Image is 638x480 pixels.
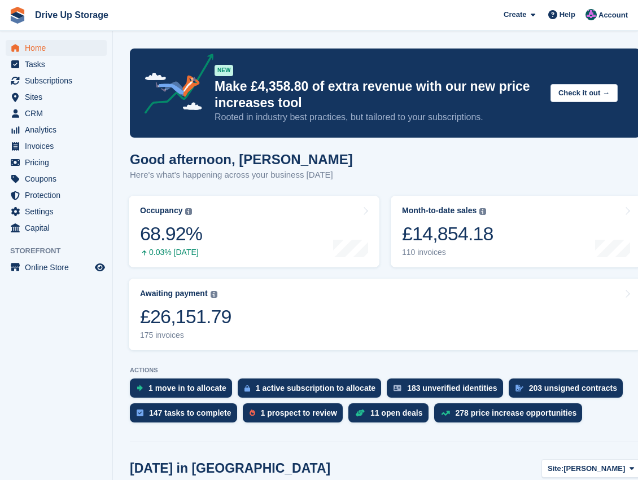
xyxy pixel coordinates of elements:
[137,385,143,391] img: move_ins_to_allocate_icon-fdf77a2bb77ea45bf5b3d319d69a93e2d87916cf1d5bf7949dd705db3b84f3ca.svg
[515,385,523,391] img: contract_signature_icon-13c848040528278c33f63329250d36e43548de30e8caae1d1a13099fd9432cc5.svg
[135,54,214,118] img: price-adjustments-announcement-icon-8257ccfd72463d97f412b2fc003d46551f7dbcb40ab6d574587a9cd5c0d94...
[529,384,617,393] div: 203 unsigned contracts
[25,105,93,121] span: CRM
[348,403,434,428] a: 11 open deals
[130,461,330,476] h2: [DATE] in [GEOGRAPHIC_DATA]
[261,408,337,417] div: 1 prospect to review
[6,187,107,203] a: menu
[25,73,93,89] span: Subscriptions
[6,171,107,187] a: menu
[563,463,625,474] span: [PERSON_NAME]
[137,409,143,416] img: task-75834270c22a3079a89374b754ae025e5fb1db73e45f91037f5363f120a921f8.svg
[402,222,493,245] div: £14,854.18
[25,122,93,138] span: Analytics
[215,111,541,124] p: Rooted in industry best practices, but tailored to your subscriptions.
[250,409,255,416] img: prospect-51fa495bee0391a8d652442698ab0144808aea92771e9ea1ae160a38d050c398.svg
[402,206,477,215] div: Month-to-date sales
[148,384,226,393] div: 1 move in to allocate
[130,403,243,428] a: 147 tasks to complete
[441,411,450,416] img: price_increase_opportunities-93ffe204e8149a01c8c9dc8f82e8f89637d9d84a8eef4429ea346261dce0b2c0.svg
[140,331,231,340] div: 175 invoices
[550,84,618,103] button: Check it out →
[10,245,112,257] span: Storefront
[238,378,387,403] a: 1 active subscription to allocate
[6,73,107,89] a: menu
[129,196,379,267] a: Occupancy 68.92% 0.03% [DATE]
[548,463,563,474] span: Site:
[149,408,231,417] div: 147 tasks to complete
[394,385,401,391] img: verify_identity-adf6edd0f0f0b5bbfe63781bf79b02c33cf7c696d77639b501bdc392416b5a36.svg
[370,408,423,417] div: 11 open deals
[402,248,493,257] div: 110 invoices
[434,403,588,428] a: 278 price increase opportunities
[6,56,107,72] a: menu
[6,138,107,154] a: menu
[256,384,375,393] div: 1 active subscription to allocate
[25,204,93,219] span: Settings
[6,40,107,56] a: menu
[140,305,231,328] div: £26,151.79
[244,385,250,392] img: active_subscription_to_allocate_icon-d502201f5373d7db506a760aba3b589e785aa758c864c3986d89f69b8ff3...
[25,171,93,187] span: Coupons
[585,9,597,20] img: Andy
[6,89,107,105] a: menu
[6,259,107,275] a: menu
[6,105,107,121] a: menu
[407,384,497,393] div: 183 unverified identities
[598,10,628,21] span: Account
[211,291,217,298] img: icon-info-grey-7440780725fd019a000dd9b08b2336e03edf1995a4989e88bcd33f0948082b44.svg
[504,9,526,20] span: Create
[25,56,93,72] span: Tasks
[25,220,93,236] span: Capital
[130,152,353,167] h1: Good afternoon, [PERSON_NAME]
[479,208,486,215] img: icon-info-grey-7440780725fd019a000dd9b08b2336e03edf1995a4989e88bcd33f0948082b44.svg
[140,248,202,257] div: 0.03% [DATE]
[215,78,541,111] p: Make £4,358.80 of extra revenue with our new price increases tool
[25,89,93,105] span: Sites
[387,378,509,403] a: 183 unverified identities
[25,259,93,275] span: Online Store
[185,208,192,215] img: icon-info-grey-7440780725fd019a000dd9b08b2336e03edf1995a4989e88bcd33f0948082b44.svg
[9,7,26,24] img: stora-icon-8386f47178a22dfd0bd8f6a31ec36ba5ce8667c1dd55bd0f319d3a0aa187defe.svg
[355,409,365,417] img: deal-1b604bf984904fb50ccaf53a9ad4b4a5d6e5aea283cecdc64d6e3604feb123c2.svg
[215,65,233,76] div: NEW
[6,204,107,219] a: menu
[140,222,202,245] div: 68.92%
[560,9,575,20] span: Help
[140,206,182,215] div: Occupancy
[509,378,628,403] a: 203 unsigned contracts
[6,122,107,138] a: menu
[25,40,93,56] span: Home
[25,155,93,170] span: Pricing
[6,220,107,236] a: menu
[93,261,107,274] a: Preview store
[25,187,93,203] span: Protection
[130,378,238,403] a: 1 move in to allocate
[130,169,353,182] p: Here's what's happening across your business [DATE]
[140,289,208,298] div: Awaiting payment
[6,155,107,170] a: menu
[243,403,348,428] a: 1 prospect to review
[456,408,577,417] div: 278 price increase opportunities
[30,6,113,24] a: Drive Up Storage
[25,138,93,154] span: Invoices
